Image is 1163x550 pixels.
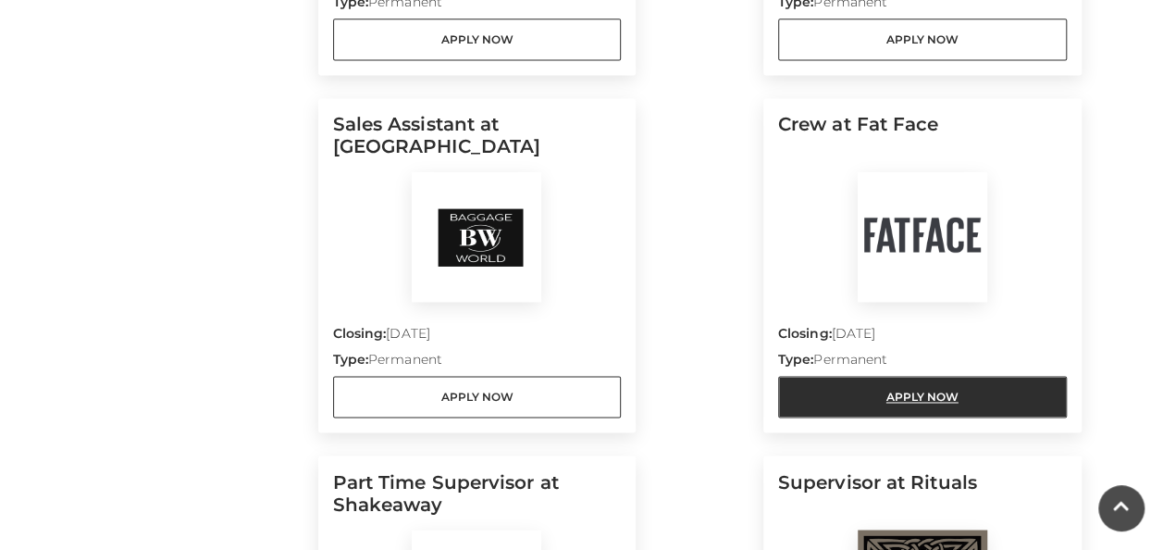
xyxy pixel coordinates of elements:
strong: Closing: [333,325,387,342]
p: [DATE] [333,324,622,350]
img: Fat Face [858,172,987,302]
img: Baggage World [412,172,541,302]
a: Apply Now [333,19,622,60]
a: Apply Now [333,376,622,418]
h5: Sales Assistant at [GEOGRAPHIC_DATA] [333,113,622,172]
strong: Type: [778,351,813,368]
a: Apply Now [778,376,1067,418]
h5: Supervisor at Rituals [778,470,1067,530]
h5: Crew at Fat Face [778,113,1067,172]
p: Permanent [778,350,1067,376]
p: Permanent [333,350,622,376]
a: Apply Now [778,19,1067,60]
h5: Part Time Supervisor at Shakeaway [333,470,622,530]
strong: Type: [333,351,368,368]
p: [DATE] [778,324,1067,350]
strong: Closing: [778,325,832,342]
